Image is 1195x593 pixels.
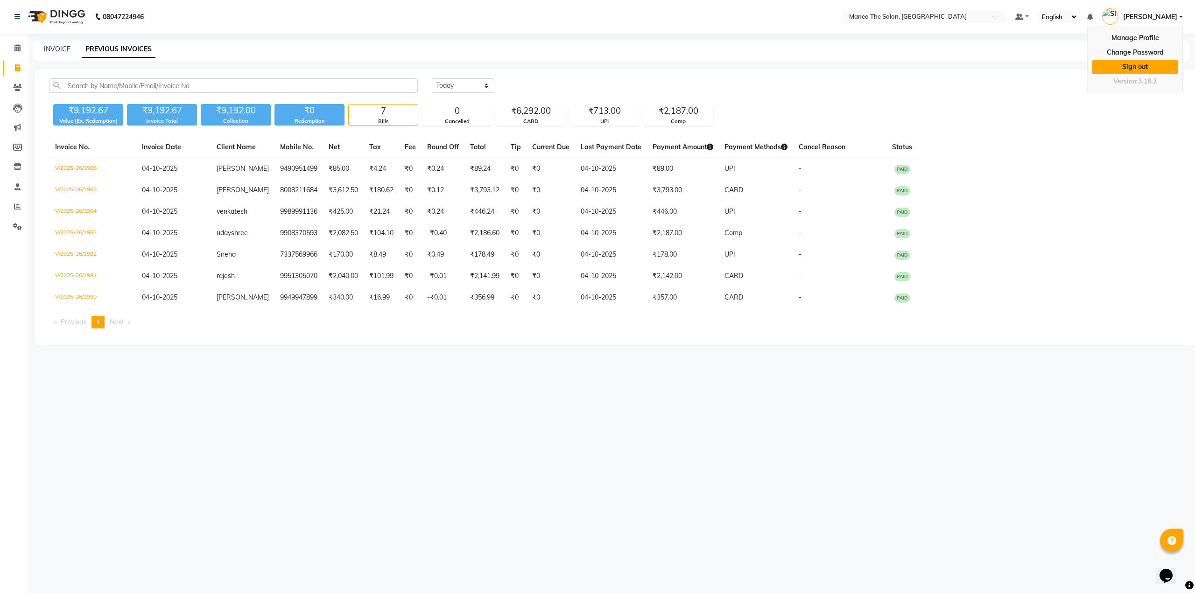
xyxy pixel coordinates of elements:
span: venkatesh [217,207,247,216]
td: ₹0 [527,265,575,287]
span: PAID [894,293,910,303]
span: 04-10-2025 [142,293,177,301]
td: 04-10-2025 [575,265,647,287]
td: ₹0 [505,244,527,265]
span: CARD [724,293,743,301]
span: Cancel Reason [799,143,845,151]
td: ₹170.00 [323,244,364,265]
td: ₹0 [399,244,422,265]
span: - [799,272,801,280]
span: 04-10-2025 [142,250,177,258]
td: ₹0.49 [422,244,464,265]
td: ₹2,187.00 [647,223,719,244]
td: ₹0 [505,265,527,287]
span: Net [329,143,340,151]
div: CARD [496,118,565,126]
span: Status [892,143,912,151]
span: UPI [724,207,735,216]
td: V/2025-26/1982 [49,244,136,265]
img: logo [24,4,88,30]
div: ₹9,192.00 [201,104,271,117]
td: ₹3,612.50 [323,180,364,201]
span: 04-10-2025 [142,186,177,194]
div: Comp [644,118,713,126]
div: ₹713.00 [570,105,639,118]
span: Payment Methods [724,143,787,151]
span: PAID [894,208,910,217]
td: ₹0.24 [422,201,464,223]
td: ₹0 [505,223,527,244]
span: 1 [96,318,100,326]
td: ₹178.49 [464,244,505,265]
div: ₹2,187.00 [644,105,713,118]
td: ₹446.24 [464,201,505,223]
td: V/2025-26/1985 [49,180,136,201]
span: Round Off [427,143,459,151]
td: ₹2,082.50 [323,223,364,244]
span: [PERSON_NAME] [217,164,269,173]
td: 8008211684 [274,180,323,201]
td: ₹0.24 [422,158,464,180]
td: V/2025-26/1984 [49,201,136,223]
td: ₹0 [527,223,575,244]
input: Search by Name/Mobile/Email/Invoice No [49,78,418,93]
span: PAID [894,229,910,238]
td: ₹340.00 [323,287,364,308]
td: 9908370593 [274,223,323,244]
td: ₹2,040.00 [323,265,364,287]
span: PAID [894,251,910,260]
div: UPI [570,118,639,126]
td: ₹16.99 [364,287,399,308]
span: - [799,229,801,237]
td: ₹0 [527,201,575,223]
td: ₹3,793.00 [647,180,719,201]
div: ₹0 [274,104,344,117]
span: PAID [894,165,910,174]
nav: Pagination [49,316,1182,328]
a: Manage Profile [1092,31,1178,45]
td: 04-10-2025 [575,180,647,201]
span: 04-10-2025 [142,207,177,216]
span: CARD [724,272,743,280]
td: 9989991136 [274,201,323,223]
td: -₹0.40 [422,223,464,244]
a: Sign out [1092,60,1178,74]
span: Fee [405,143,416,151]
span: - [799,186,801,194]
td: V/2025-26/1983 [49,223,136,244]
td: ₹357.00 [647,287,719,308]
td: ₹0 [399,158,422,180]
span: Tip [511,143,521,151]
td: V/2025-26/1981 [49,265,136,287]
td: ₹0 [399,180,422,201]
div: ₹9,192.67 [127,104,197,117]
td: 04-10-2025 [575,287,647,308]
span: Last Payment Date [581,143,641,151]
div: Value (Ex. Redemption) [53,117,123,125]
span: PAID [894,272,910,281]
span: Sneha [217,250,236,258]
td: ₹104.10 [364,223,399,244]
td: ₹0 [399,223,422,244]
span: 04-10-2025 [142,229,177,237]
span: Client Name [217,143,256,151]
td: -₹0.01 [422,265,464,287]
td: ₹85.00 [323,158,364,180]
td: ₹0 [505,180,527,201]
span: [PERSON_NAME] [1123,12,1177,22]
td: 9490951499 [274,158,323,180]
div: Cancelled [422,118,492,126]
td: 04-10-2025 [575,201,647,223]
td: ₹0.12 [422,180,464,201]
b: 08047224946 [103,4,144,30]
td: 04-10-2025 [575,158,647,180]
td: ₹101.99 [364,265,399,287]
span: Total [470,143,486,151]
span: 04-10-2025 [142,272,177,280]
td: ₹3,793.12 [464,180,505,201]
span: Previous [61,318,86,326]
span: [PERSON_NAME] [217,186,269,194]
td: ₹446.00 [647,201,719,223]
span: rajesh [217,272,235,280]
iframe: chat widget [1156,556,1186,584]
